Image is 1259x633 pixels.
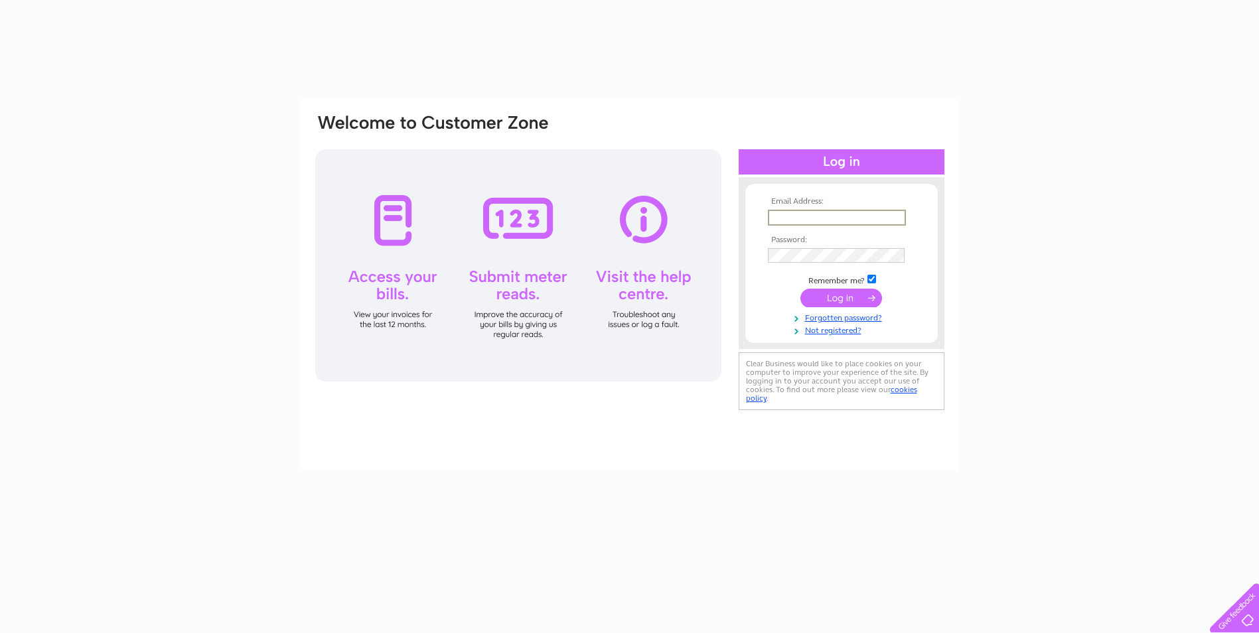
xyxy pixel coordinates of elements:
[765,273,919,286] td: Remember me?
[746,385,917,403] a: cookies policy
[768,311,919,323] a: Forgotten password?
[768,323,919,336] a: Not registered?
[739,352,944,410] div: Clear Business would like to place cookies on your computer to improve your experience of the sit...
[800,289,882,307] input: Submit
[765,197,919,206] th: Email Address:
[765,236,919,245] th: Password:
